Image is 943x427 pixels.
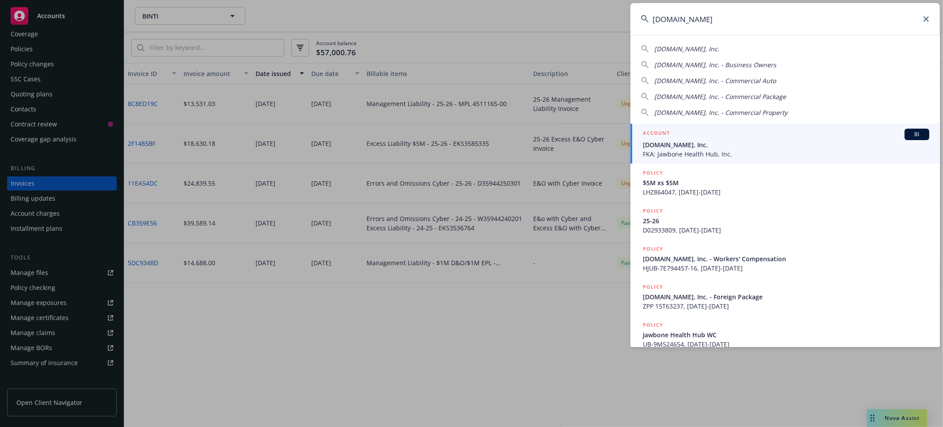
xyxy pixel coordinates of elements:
span: LHZ864047, [DATE]-[DATE] [643,187,929,197]
span: FKA: Jawbone Health Hub, Inc. [643,149,929,159]
a: POLICY25-26D02933809, [DATE]-[DATE] [630,202,940,240]
a: POLICY$5M xs $5MLHZ864047, [DATE]-[DATE] [630,164,940,202]
span: 25-26 [643,216,929,225]
span: [DOMAIN_NAME], Inc. [643,140,929,149]
h5: ACCOUNT [643,129,670,139]
span: UB-9M524654, [DATE]-[DATE] [643,339,929,349]
span: [DOMAIN_NAME], Inc. - Workers' Compensation [643,254,929,263]
span: [DOMAIN_NAME], Inc. - Business Owners [654,61,776,69]
h5: POLICY [643,168,663,177]
a: POLICYJawbone Health Hub WCUB-9M524654, [DATE]-[DATE] [630,316,940,354]
span: [DOMAIN_NAME], Inc. - Commercial Auto [654,76,776,85]
span: $5M xs $5M [643,178,929,187]
a: POLICY[DOMAIN_NAME], Inc. - Workers' CompensationHJUB-7E794457-16, [DATE]-[DATE] [630,240,940,278]
h5: POLICY [643,206,663,215]
h5: POLICY [643,282,663,291]
a: ACCOUNTBI[DOMAIN_NAME], Inc.FKA: Jawbone Health Hub, Inc. [630,124,940,164]
span: ZPP 15T63237, [DATE]-[DATE] [643,301,929,311]
span: HJUB-7E794457-16, [DATE]-[DATE] [643,263,929,273]
span: [DOMAIN_NAME], Inc. [654,45,719,53]
span: Jawbone Health Hub WC [643,330,929,339]
a: POLICY[DOMAIN_NAME], Inc. - Foreign PackageZPP 15T63237, [DATE]-[DATE] [630,278,940,316]
span: D02933809, [DATE]-[DATE] [643,225,929,235]
h5: POLICY [643,320,663,329]
h5: POLICY [643,244,663,253]
input: Search... [630,3,940,35]
span: [DOMAIN_NAME], Inc. - Commercial Property [654,108,787,117]
span: [DOMAIN_NAME], Inc. - Commercial Package [654,92,786,101]
span: [DOMAIN_NAME], Inc. - Foreign Package [643,292,929,301]
span: BI [908,130,926,138]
